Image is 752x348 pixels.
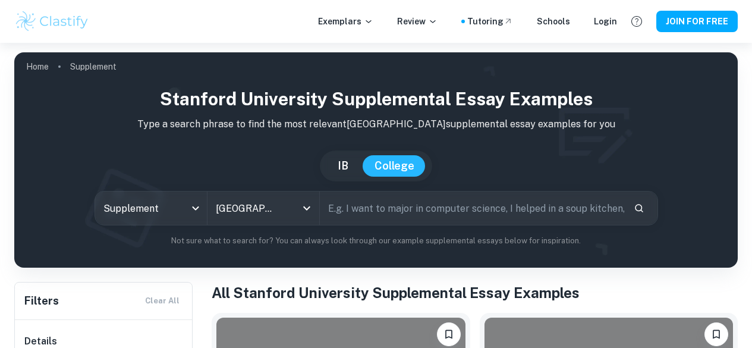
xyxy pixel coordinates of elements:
p: Type a search phrase to find the most relevant [GEOGRAPHIC_DATA] supplemental essay examples for you [24,117,728,131]
img: Clastify logo [14,10,90,33]
img: profile cover [14,52,738,268]
button: JOIN FOR FREE [656,11,738,32]
button: College [363,155,426,177]
p: Exemplars [318,15,373,28]
input: E.g. I want to major in computer science, I helped in a soup kitchen, I want to join the debate t... [320,192,624,225]
h6: Filters [24,293,59,309]
button: IB [326,155,360,177]
button: Please log in to bookmark exemplars [704,322,728,346]
p: Review [397,15,438,28]
a: Tutoring [467,15,513,28]
button: Search [629,198,649,218]
h1: All Stanford University Supplemental Essay Examples [212,282,738,303]
a: Schools [537,15,570,28]
button: Please log in to bookmark exemplars [437,322,461,346]
p: Not sure what to search for? You can always look through our example supplemental essays below fo... [24,235,728,247]
a: Login [594,15,617,28]
div: Supplement [95,192,207,225]
h1: Stanford University Supplemental Essay Examples [24,86,728,112]
button: Help and Feedback [627,11,647,32]
button: Open [298,200,315,217]
p: Supplement [70,60,117,73]
a: Home [26,58,49,75]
